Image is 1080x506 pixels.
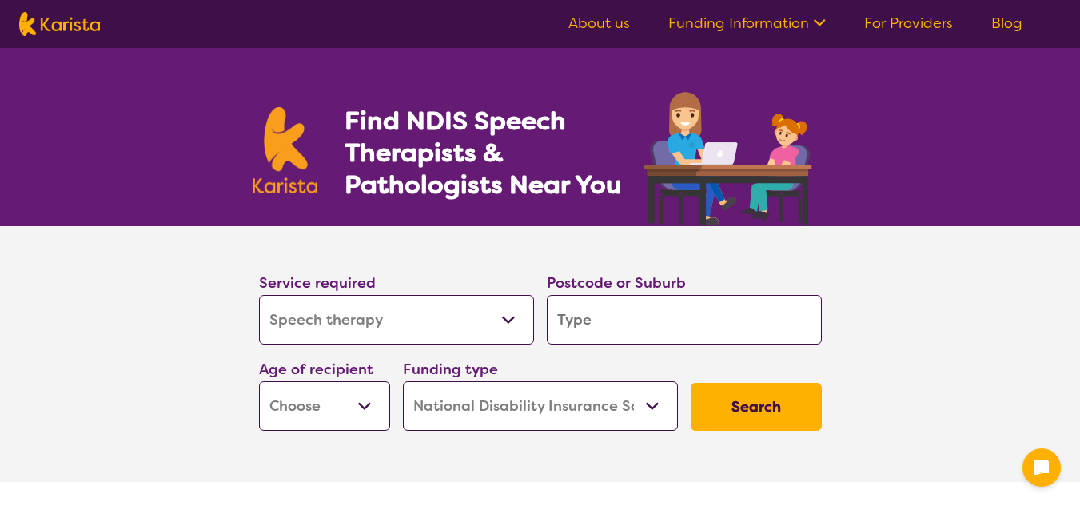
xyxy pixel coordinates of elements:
[864,14,953,33] a: For Providers
[568,14,630,33] a: About us
[668,14,826,33] a: Funding Information
[691,383,822,431] button: Search
[345,105,640,201] h1: Find NDIS Speech Therapists & Pathologists Near You
[253,107,318,193] img: Karista logo
[631,86,828,226] img: speech-therapy
[259,273,376,293] label: Service required
[259,360,373,379] label: Age of recipient
[991,14,1022,33] a: Blog
[547,295,822,345] input: Type
[19,12,100,36] img: Karista logo
[403,360,498,379] label: Funding type
[547,273,686,293] label: Postcode or Suburb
